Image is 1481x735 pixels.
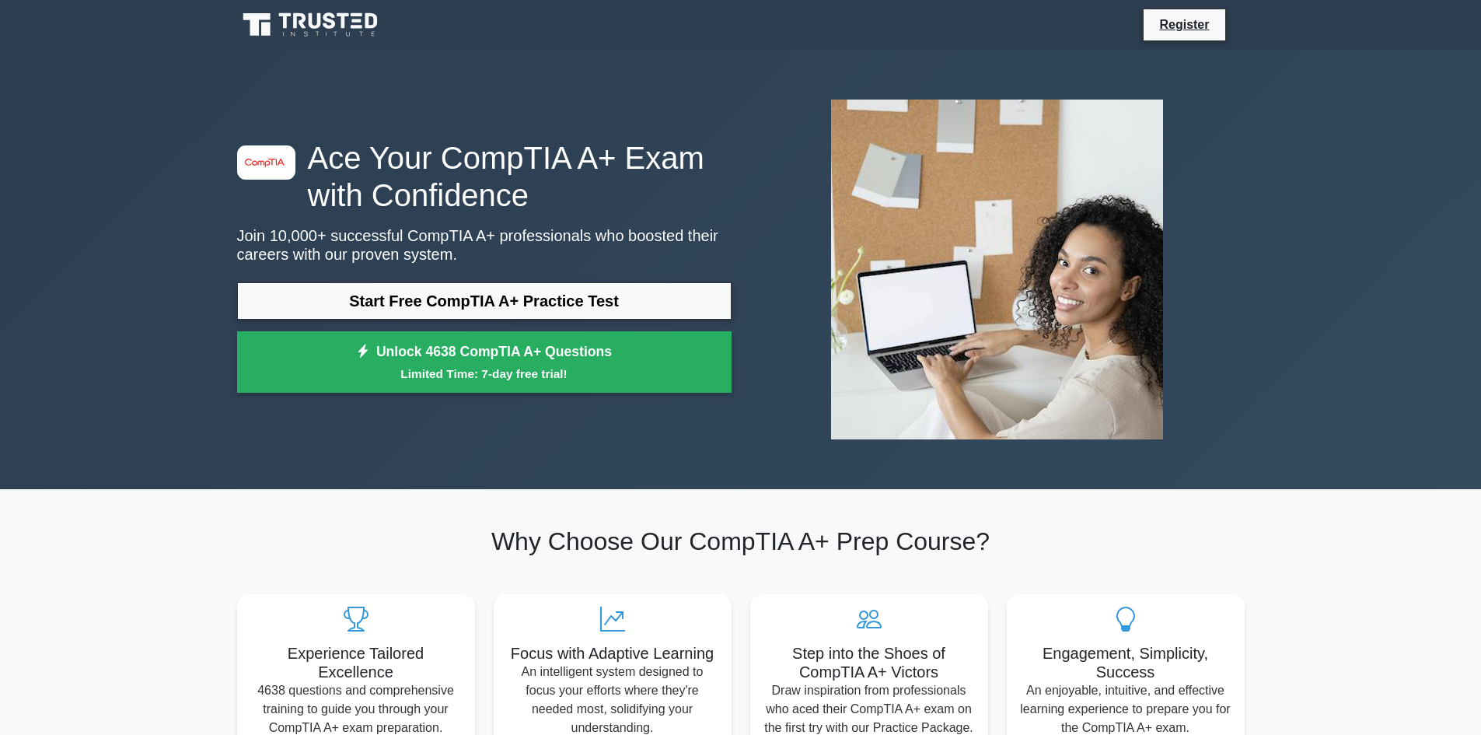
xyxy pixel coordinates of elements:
a: Start Free CompTIA A+ Practice Test [237,282,732,320]
h2: Why Choose Our CompTIA A+ Prep Course? [237,527,1245,556]
a: Unlock 4638 CompTIA A+ QuestionsLimited Time: 7-day free trial! [237,331,732,394]
h5: Engagement, Simplicity, Success [1019,644,1232,681]
h5: Focus with Adaptive Learning [506,644,719,663]
p: Join 10,000+ successful CompTIA A+ professionals who boosted their careers with our proven system. [237,226,732,264]
h5: Experience Tailored Excellence [250,644,463,681]
small: Limited Time: 7-day free trial! [257,365,712,383]
a: Register [1150,15,1218,34]
h1: Ace Your CompTIA A+ Exam with Confidence [237,139,732,214]
h5: Step into the Shoes of CompTIA A+ Victors [763,644,976,681]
